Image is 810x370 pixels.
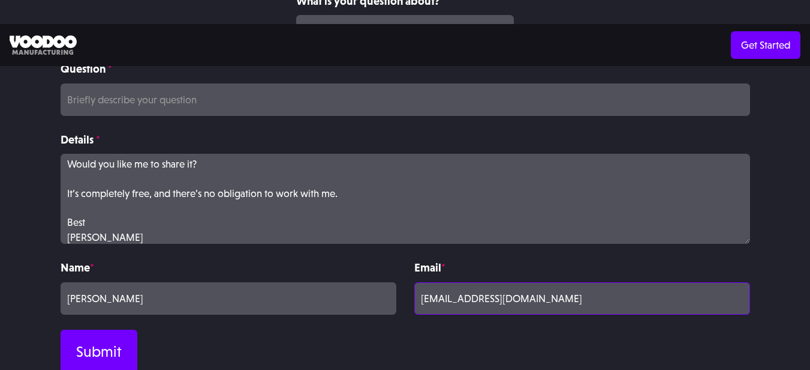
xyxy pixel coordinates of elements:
[61,62,106,75] strong: Question
[10,35,77,55] img: Voodoo Manufacturing logo
[61,259,396,276] label: Name
[61,133,94,146] strong: Details
[61,83,750,116] input: Briefly describe your question
[414,259,750,276] label: Email
[731,31,800,59] a: Get Started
